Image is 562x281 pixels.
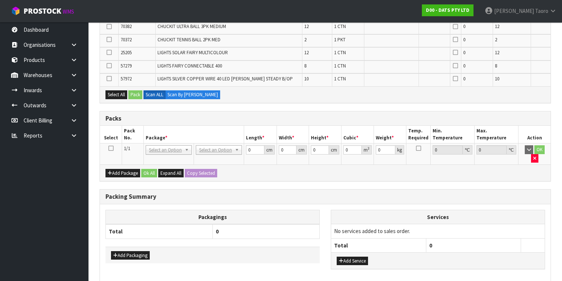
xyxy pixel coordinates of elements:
[495,76,499,82] span: 10
[463,49,465,56] span: 0
[144,126,244,143] th: Package
[63,8,74,15] small: WMS
[329,145,339,155] div: cm
[374,126,406,143] th: Weight
[495,49,499,56] span: 12
[111,251,150,260] button: Add Packaging
[128,90,142,99] button: Pack
[304,49,309,56] span: 12
[334,23,346,30] span: 1 CTN
[105,169,140,178] button: Add Package
[463,37,465,43] span: 0
[157,63,222,69] span: LIGHTS FAIRY CONNECTABLE 400
[337,257,368,266] button: Add Service
[334,76,346,82] span: 1 CTN
[124,145,130,152] span: 1/1
[157,49,228,56] span: LIGHTS SOLAR FAIRY MULTICOLOUR
[160,170,181,176] span: Expand All
[331,210,545,224] th: Services
[495,37,497,43] span: 2
[244,126,277,143] th: Length
[296,145,307,155] div: cm
[105,115,545,122] h3: Packs
[341,126,374,143] th: Cubic
[264,145,275,155] div: cm
[334,37,346,43] span: 1 PKT
[495,23,499,30] span: 12
[463,23,465,30] span: 0
[362,145,372,155] div: m
[309,126,341,143] th: Height
[157,76,293,82] span: LIGHTS SILVER COPPER WIRE 40 LED [PERSON_NAME] STEADY B/OP
[495,63,497,69] span: 8
[157,23,226,30] span: CHUCKIT ULTRA BALL 3PK MEDIUM
[304,23,309,30] span: 12
[106,210,320,225] th: Packagings
[24,6,61,16] span: ProStock
[149,146,182,155] span: Select an Option
[100,126,122,143] th: Select
[158,169,184,178] button: Expand All
[121,49,132,56] span: 25205
[463,76,465,82] span: 0
[165,90,220,99] label: Scan By [PERSON_NAME]
[431,126,475,143] th: Min. Temperature
[334,63,346,69] span: 1 CTN
[105,90,127,99] button: Select All
[406,126,431,143] th: Temp. Required
[105,193,545,200] h3: Packing Summary
[143,90,166,99] label: Scan ALL
[518,126,551,143] th: Action
[426,7,469,13] strong: D00 - DATS PTY LTD
[121,76,132,82] span: 57972
[106,224,213,239] th: Total
[141,169,157,178] button: Ok All
[11,6,20,15] img: cube-alt.png
[534,145,545,154] button: OK
[185,169,217,178] button: Copy Selected
[429,242,432,249] span: 0
[216,228,219,235] span: 0
[507,145,516,155] div: ℃
[395,145,404,155] div: kg
[494,7,534,14] span: [PERSON_NAME]
[334,49,346,56] span: 1 CTN
[304,37,306,43] span: 2
[121,23,132,30] span: 70382
[475,126,518,143] th: Max. Temperature
[121,63,132,69] span: 57279
[121,37,132,43] span: 70372
[331,224,545,238] td: No services added to sales order.
[463,145,472,155] div: ℃
[331,238,426,252] th: Total
[422,4,473,16] a: D00 - DATS PTY LTD
[535,7,548,14] span: Taoro
[368,146,370,151] sup: 3
[277,126,309,143] th: Width
[463,63,465,69] span: 0
[304,76,309,82] span: 10
[157,37,221,43] span: CHUCKIT TENNIS BALL 2PK MED
[199,146,232,155] span: Select an Option
[304,63,306,69] span: 8
[122,126,144,143] th: Pack No.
